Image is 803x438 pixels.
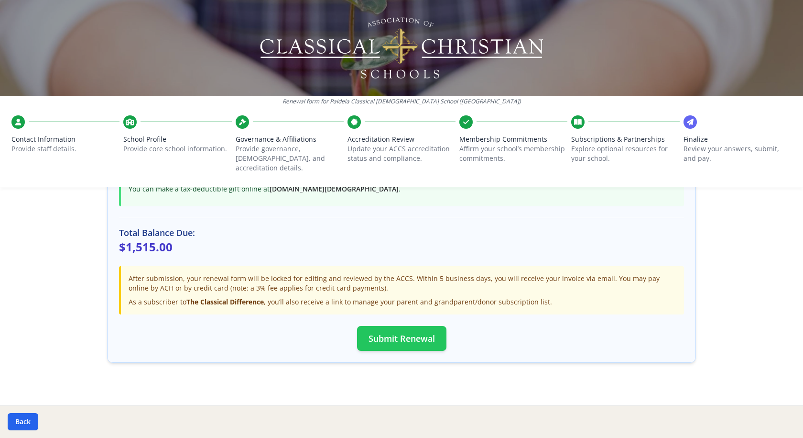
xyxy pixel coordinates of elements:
p: Provide staff details. [11,144,119,154]
div: As a subscriber to , you’ll also receive a link to manage your parent and grandparent/donor subsc... [129,297,676,307]
p: $1,515.00 [119,239,684,255]
p: Update your ACCS accreditation status and compliance. [347,144,456,163]
span: Governance & Affiliations [236,135,344,144]
p: Affirm your school’s membership commitments. [459,144,567,163]
p: Provide core school information. [123,144,231,154]
p: Explore optional resources for your school. [571,144,679,163]
p: Provide governance, [DEMOGRAPHIC_DATA], and accreditation details. [236,144,344,173]
span: Contact Information [11,135,119,144]
span: Subscriptions & Partnerships [571,135,679,144]
span: Membership Commitments [459,135,567,144]
strong: The Classical Difference [186,297,264,306]
span: Accreditation Review [347,135,456,144]
p: After submission, your renewal form will be locked for editing and reviewed by the ACCS. Within 5... [129,274,676,293]
button: Submit Renewal [357,326,446,351]
p: Review your answers, submit, and pay. [684,144,792,163]
h3: Total Balance Due: [119,226,684,239]
span: School Profile [123,135,231,144]
span: Finalize [684,135,792,144]
img: Logo [259,14,545,81]
button: Back [8,413,38,430]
